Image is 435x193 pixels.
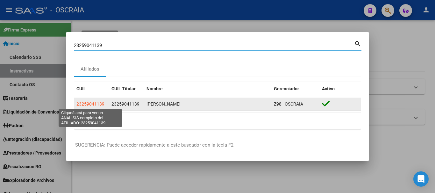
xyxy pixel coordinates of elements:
[146,100,269,108] div: [PERSON_NAME] -
[76,101,104,107] span: 23259041139
[146,86,163,91] span: Nombre
[74,141,361,149] p: -SUGERENCIA: Puede acceder rapidamente a este buscador con la tecla F2-
[274,86,299,91] span: Gerenciador
[274,101,303,107] span: Z98 - OSCRAIA
[271,82,319,96] datatable-header-cell: Gerenciador
[354,39,361,47] mat-icon: search
[322,86,335,91] span: Activo
[111,101,139,107] span: 23259041139
[109,82,144,96] datatable-header-cell: CUIL Titular
[111,86,136,91] span: CUIL Titular
[74,113,361,129] div: 1 total
[319,82,361,96] datatable-header-cell: Activo
[144,82,271,96] datatable-header-cell: Nombre
[413,171,429,187] div: Open Intercom Messenger
[76,86,86,91] span: CUIL
[74,82,109,96] datatable-header-cell: CUIL
[81,65,99,73] div: Afiliados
